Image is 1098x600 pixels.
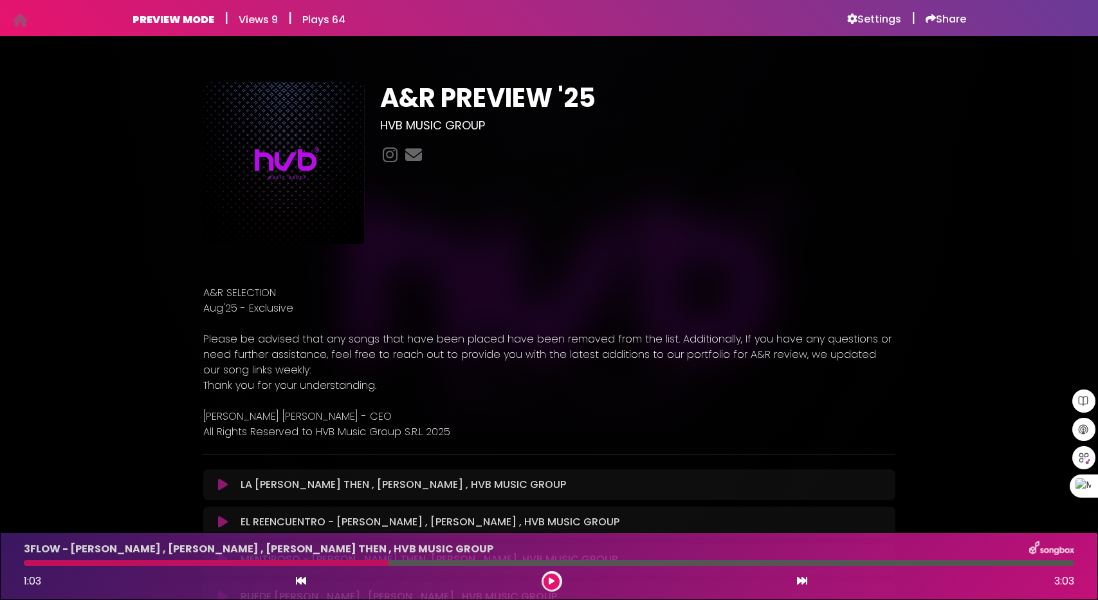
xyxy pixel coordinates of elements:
[241,514,619,530] p: EL REENCUENTRO - [PERSON_NAME] , [PERSON_NAME] , HVB MUSIC GROUP
[203,332,895,378] p: Please be advised that any songs that have been placed have been removed from the list. Additiona...
[203,378,895,393] p: Thank you for your understanding.
[926,13,966,26] a: Share
[380,82,895,113] h1: A&R PREVIEW '25
[203,301,895,316] p: Aug'25 - Exclusive
[203,409,895,424] p: [PERSON_NAME] [PERSON_NAME] - CEO
[239,14,278,26] h6: Views 9
[203,424,895,440] p: All Rights Reserved to HVB Music Group S.R.L 2025
[1054,574,1074,589] span: 3:03
[241,477,566,492] p: LA [PERSON_NAME] THEN , [PERSON_NAME] , HVB MUSIC GROUP
[380,118,895,133] h3: HVB MUSIC GROUP
[1029,541,1074,558] img: songbox-logo-white.png
[911,10,915,26] h5: |
[24,574,41,588] span: 1:03
[203,82,365,244] img: ECJrYCpsQLOSUcl9Yvpd
[24,541,493,557] p: 3FLOW - [PERSON_NAME] , [PERSON_NAME] , [PERSON_NAME] THEN , HVB MUSIC GROUP
[847,13,901,26] a: Settings
[203,285,895,301] p: A&R SELECTION
[224,10,228,26] h5: |
[133,14,214,26] h6: PREVIEW MODE
[302,14,345,26] h6: Plays 64
[288,10,292,26] h5: |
